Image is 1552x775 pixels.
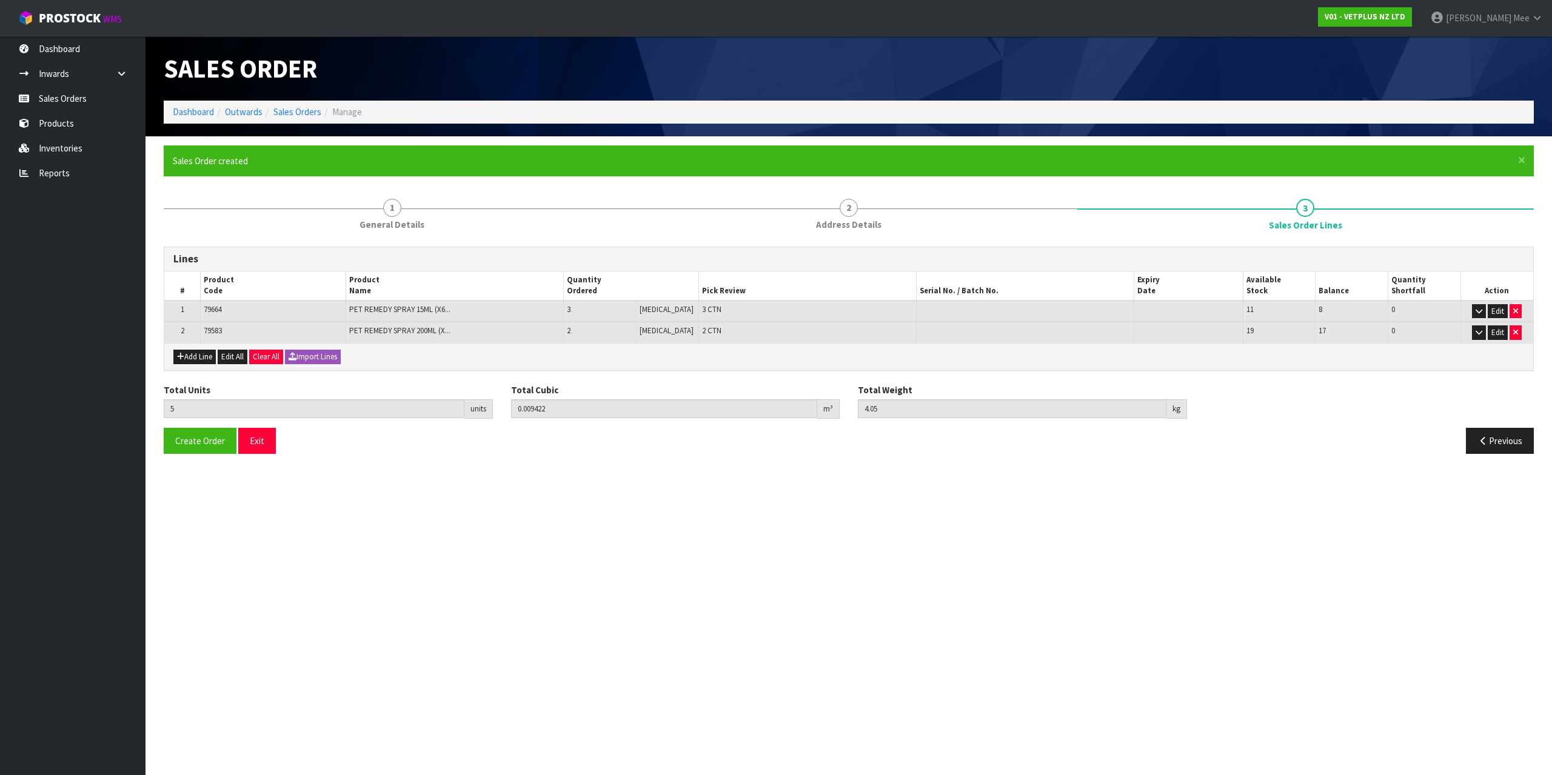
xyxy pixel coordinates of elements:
span: [MEDICAL_DATA] [640,325,694,336]
th: Action [1460,271,1533,301]
th: Expiry Date [1134,271,1243,301]
span: 1 [383,199,401,217]
img: cube-alt.png [18,10,33,25]
span: Create Order [175,435,225,447]
span: 3 [567,304,570,314]
span: 79583 [204,325,222,336]
a: Outwards [225,106,263,118]
th: Pick Review [698,271,916,301]
span: Sales Order Lines [1269,219,1342,231]
span: PET REMEDY SPRAY 15ML (X6... [349,304,450,314]
span: Manage [332,106,362,118]
span: 2 CTN [702,325,721,336]
span: [PERSON_NAME] [1446,12,1511,24]
button: Previous [1466,428,1534,454]
a: Dashboard [173,106,214,118]
span: Mee [1513,12,1530,24]
span: 19 [1246,325,1254,336]
span: General Details [360,218,424,231]
span: PET REMEDY SPRAY 200ML (X... [349,325,450,336]
span: 0 [1391,325,1395,336]
th: Available Stock [1243,271,1316,301]
label: Total Weight [858,384,912,396]
span: 2 [840,199,858,217]
span: × [1518,151,1525,168]
th: Quantity Shortfall [1388,271,1461,301]
button: Create Order [164,428,236,454]
span: 8 [1319,304,1322,314]
button: Exit [238,428,276,454]
label: Total Cubic [511,384,558,396]
label: Total Units [164,384,210,396]
button: Edit [1488,325,1508,340]
span: 0 [1391,304,1395,314]
th: Serial No. / Batch No. [917,271,1134,301]
span: 79664 [204,304,222,314]
span: 3 [1296,199,1314,217]
div: m³ [817,399,840,419]
h3: Lines [173,253,1524,265]
button: Add Line [173,350,216,364]
span: Sales Order created [173,155,248,167]
strong: V01 - VETPLUS NZ LTD [1325,12,1405,22]
th: Quantity Ordered [563,271,698,301]
span: 2 [181,325,184,336]
span: Address Details [816,218,881,231]
span: Sales Order [164,52,317,85]
div: kg [1166,399,1187,419]
button: Clear All [249,350,283,364]
input: Total Cubic [511,399,818,418]
span: Sales Order Lines [164,238,1534,463]
span: ProStock [39,10,101,26]
span: [MEDICAL_DATA] [640,304,694,314]
small: WMS [103,13,122,25]
th: Product Code [201,271,346,301]
span: 1 [181,304,184,314]
th: Balance [1316,271,1388,301]
a: Sales Orders [273,106,321,118]
button: Import Lines [285,350,341,364]
th: # [164,271,201,301]
div: units [464,399,493,419]
th: Product Name [346,271,563,301]
span: 2 [567,325,570,336]
button: Edit [1488,304,1508,319]
input: Total Weight [858,399,1166,418]
span: 11 [1246,304,1254,314]
input: Total Units [164,399,464,418]
button: Edit All [218,350,247,364]
span: 3 CTN [702,304,721,314]
span: 17 [1319,325,1326,336]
